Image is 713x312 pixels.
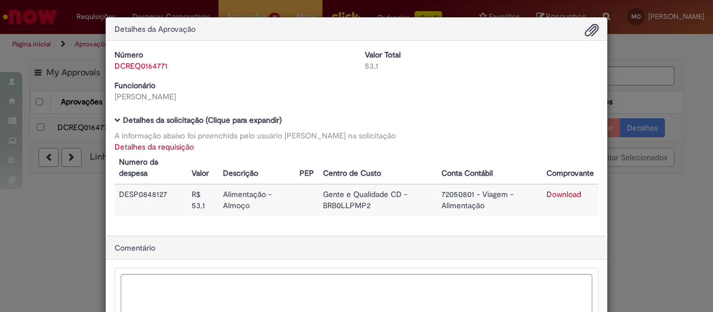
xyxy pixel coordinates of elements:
th: Descrição [218,152,295,184]
div: [PERSON_NAME] [115,91,348,102]
a: Detalhes da requisição [115,142,194,152]
b: Funcionário [115,80,155,90]
div: A informação abaixo foi preenchida pelo usuário [PERSON_NAME] na solicitação [115,130,598,141]
b: Número [115,50,143,60]
td: R$ 53,1 [187,184,218,216]
td: DESP0848127 [115,184,187,216]
th: Conta Contábil [437,152,542,184]
th: PEP [295,152,319,184]
b: Valor Total [365,50,401,60]
th: Centro de Custo [319,152,437,184]
a: Download [546,189,581,199]
th: Numero da despesa [115,152,187,184]
td: Alimentação - Almoço [218,184,295,216]
span: Detalhes da Aprovação [115,24,196,34]
td: 72050801 - Viagem - Alimentação [437,184,542,216]
span: Comentário [115,243,155,253]
td: Gente e Qualidade CD - BRB0LLPMP2 [319,184,437,216]
div: 53,1 [365,60,598,71]
b: Detalhes da solicitação (Clique para expandir) [123,115,282,125]
th: Comprovante [542,152,598,184]
th: Valor [187,152,218,184]
h5: Detalhes da solicitação (Clique para expandir) [115,116,598,124]
a: DCREQ0164771 [115,61,168,71]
